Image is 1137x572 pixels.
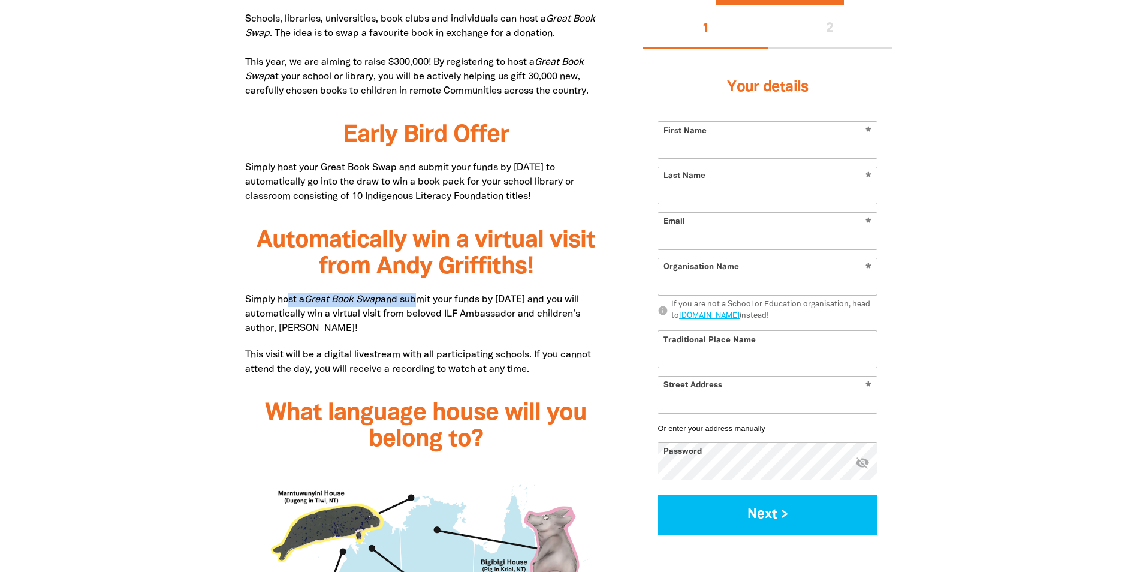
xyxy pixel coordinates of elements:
p: Schools, libraries, universities, book clubs and individuals can host a . The idea is to swap a f... [245,12,608,98]
button: Next > [658,495,877,535]
div: If you are not a School or Education organisation, head to instead! [671,299,878,323]
i: info [658,305,668,316]
i: Hide password [855,455,870,469]
p: This visit will be a digital livestream with all participating schools. If you cannot attend the ... [245,348,608,377]
p: Simply host your Great Book Swap and submit your funds by [DATE] to automatically go into the dra... [245,161,608,204]
em: Great Book Swap [245,15,595,38]
button: Or enter your address manually [658,424,877,433]
button: Stage 1 [643,10,768,49]
span: Automatically win a virtual visit from Andy Griffiths! [257,230,595,278]
em: Great Book Swap [304,296,381,304]
span: What language house will you belong to? [265,402,587,451]
button: visibility_off [855,455,870,471]
em: Great Book Swap [245,58,584,81]
a: [DOMAIN_NAME] [679,312,740,320]
span: Early Bird Offer [343,124,509,146]
h3: Your details [658,64,877,112]
p: Simply host a and submit your funds by [DATE] and you will automatically win a virtual visit from... [245,293,608,336]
